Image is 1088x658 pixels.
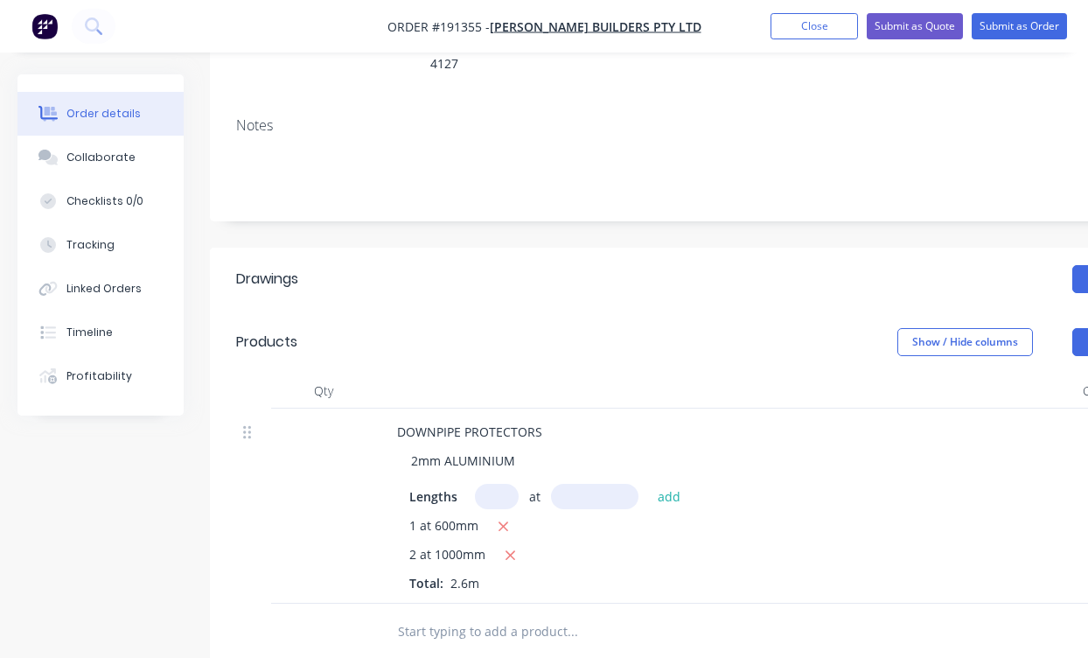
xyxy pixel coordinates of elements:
div: 2mm ALUMINIUM [397,448,529,473]
button: Profitability [17,354,184,398]
div: Linked Orders [66,281,142,297]
button: Show / Hide columns [897,328,1033,356]
div: Timeline [66,325,113,340]
div: Checklists 0/0 [66,193,143,209]
div: Profitability [66,368,132,384]
img: Factory [31,13,58,39]
span: at [529,487,541,506]
div: Qty [271,374,376,409]
span: 2.6m [443,575,486,591]
div: Tracking [66,237,115,253]
button: Linked Orders [17,267,184,311]
button: Tracking [17,223,184,267]
button: Submit as Order [972,13,1067,39]
button: Submit as Quote [867,13,963,39]
button: Collaborate [17,136,184,179]
div: DOWNPIPE PROTECTORS [383,419,556,444]
a: [PERSON_NAME] Builders Pty Ltd [490,18,701,35]
button: add [649,484,690,507]
button: Order details [17,92,184,136]
input: Start typing to add a product... [397,614,747,649]
span: Lengths [409,487,457,506]
div: Drawings [236,269,298,290]
button: Close [771,13,858,39]
div: Products [236,332,297,353]
button: Timeline [17,311,184,354]
span: 2 at 1000mm [409,545,485,567]
div: Order details [66,106,141,122]
span: Order #191355 - [387,18,490,35]
span: 1 at 600mm [409,516,478,538]
div: Collaborate [66,150,136,165]
span: Total: [409,575,443,591]
button: Checklists 0/0 [17,179,184,223]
